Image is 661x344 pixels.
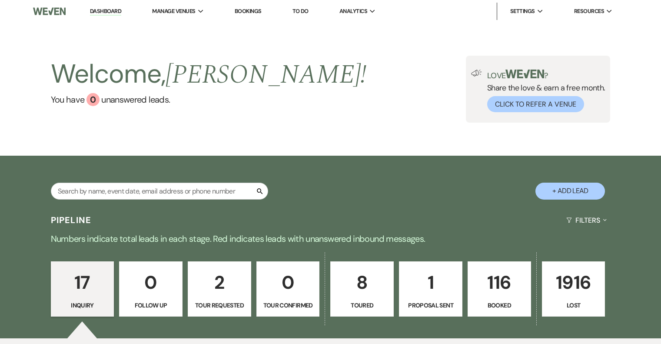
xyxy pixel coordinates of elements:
[292,7,309,15] a: To Do
[90,7,121,16] a: Dashboard
[125,301,177,310] p: Follow Up
[51,214,92,226] h3: Pipeline
[262,268,314,297] p: 0
[262,301,314,310] p: Tour Confirmed
[473,301,525,310] p: Booked
[505,70,544,78] img: weven-logo-green.svg
[51,183,268,200] input: Search by name, event date, email address or phone number
[125,268,177,297] p: 0
[152,7,195,16] span: Manage Venues
[487,96,584,112] button: Click to Refer a Venue
[548,268,600,297] p: 1916
[339,7,367,16] span: Analytics
[193,301,246,310] p: Tour Requested
[482,70,605,112] div: Share the love & earn a free month.
[256,261,320,317] a: 0Tour Confirmed
[471,70,482,77] img: loud-speaker-illustration.svg
[51,261,114,317] a: 17Inquiry
[487,70,605,80] p: Love ?
[548,301,600,310] p: Lost
[473,268,525,297] p: 116
[405,301,457,310] p: Proposal Sent
[574,7,604,16] span: Resources
[119,261,183,317] a: 0Follow Up
[336,301,388,310] p: Toured
[542,261,605,317] a: 1916Lost
[563,209,610,232] button: Filters
[336,268,388,297] p: 8
[399,261,462,317] a: 1Proposal Sent
[51,93,367,106] a: You have 0 unanswered leads.
[56,301,109,310] p: Inquiry
[405,268,457,297] p: 1
[166,55,366,95] span: [PERSON_NAME] !
[56,268,109,297] p: 17
[51,56,367,93] h2: Welcome,
[468,261,531,317] a: 116Booked
[18,232,644,246] p: Numbers indicate total leads in each stage. Red indicates leads with unanswered inbound messages.
[188,261,251,317] a: 2Tour Requested
[33,2,66,20] img: Weven Logo
[330,261,394,317] a: 8Toured
[535,183,605,200] button: + Add Lead
[193,268,246,297] p: 2
[235,7,262,15] a: Bookings
[86,93,100,106] div: 0
[510,7,535,16] span: Settings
